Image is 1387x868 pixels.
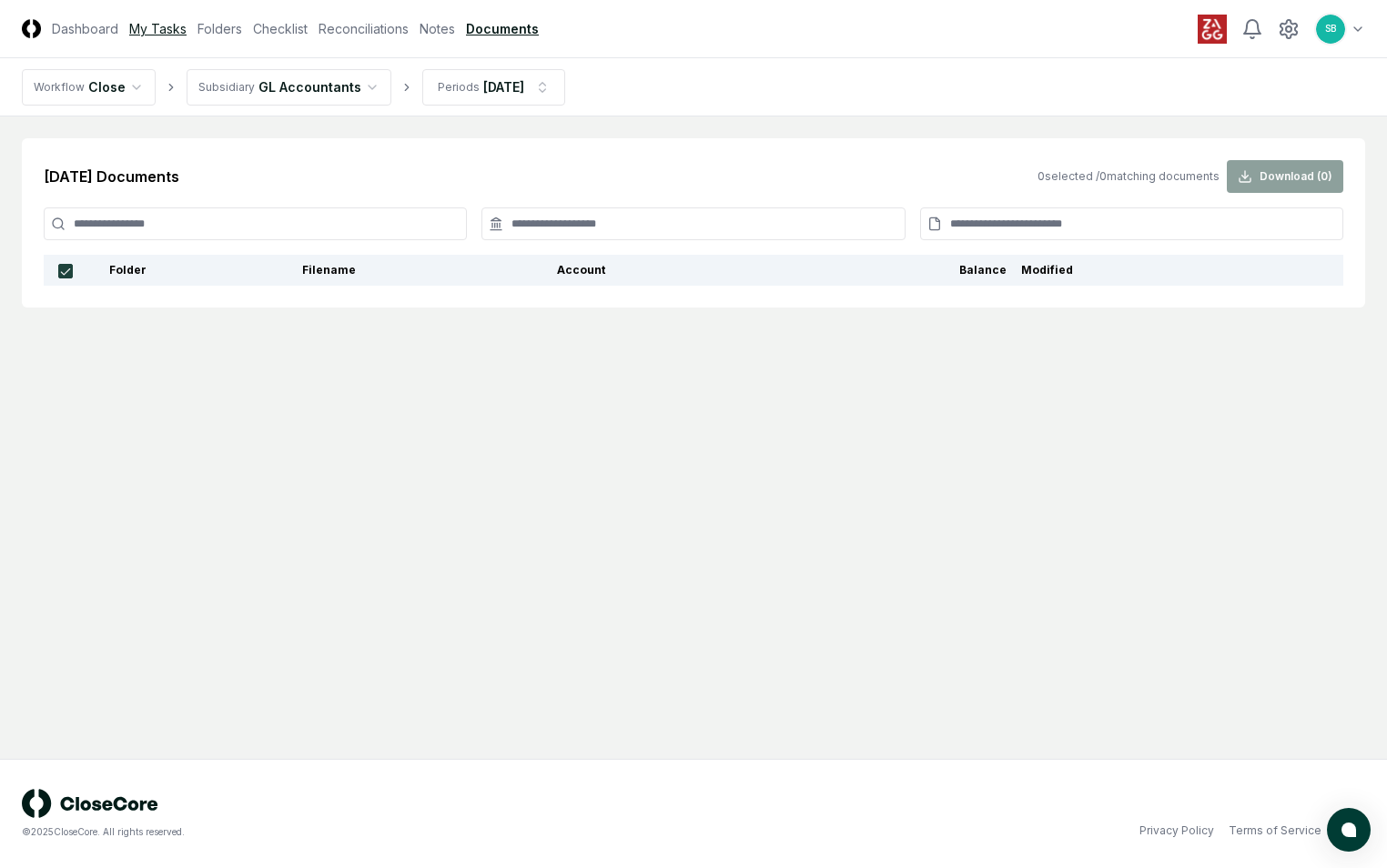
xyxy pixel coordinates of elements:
[102,255,295,286] th: Folder
[22,19,41,38] img: Logo
[1038,168,1220,185] div: 0 selected / 0 matching documents
[129,19,187,38] a: My Tasks
[22,69,565,106] nav: breadcrumb
[550,255,784,286] th: Account
[1325,22,1336,35] span: SB
[22,789,158,818] img: logo
[1139,823,1214,839] a: Privacy Policy
[319,19,409,38] a: Reconciliations
[420,19,455,38] a: Notes
[422,69,565,106] button: Periods[DATE]
[1314,13,1347,45] button: SB
[1014,255,1261,286] th: Modified
[1229,823,1321,839] a: Terms of Service
[197,19,242,38] a: Folders
[198,79,255,96] div: Subsidiary
[44,166,179,187] h2: [DATE] Documents
[295,255,550,286] th: Filename
[438,79,480,96] div: Periods
[34,79,85,96] div: Workflow
[784,255,1014,286] th: Balance
[466,19,539,38] a: Documents
[483,77,524,96] div: [DATE]
[52,19,118,38] a: Dashboard
[22,825,693,839] div: © 2025 CloseCore. All rights reserved.
[1327,808,1371,852] button: atlas-launcher
[253,19,308,38] a: Checklist
[1198,15,1227,44] img: ZAGG logo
